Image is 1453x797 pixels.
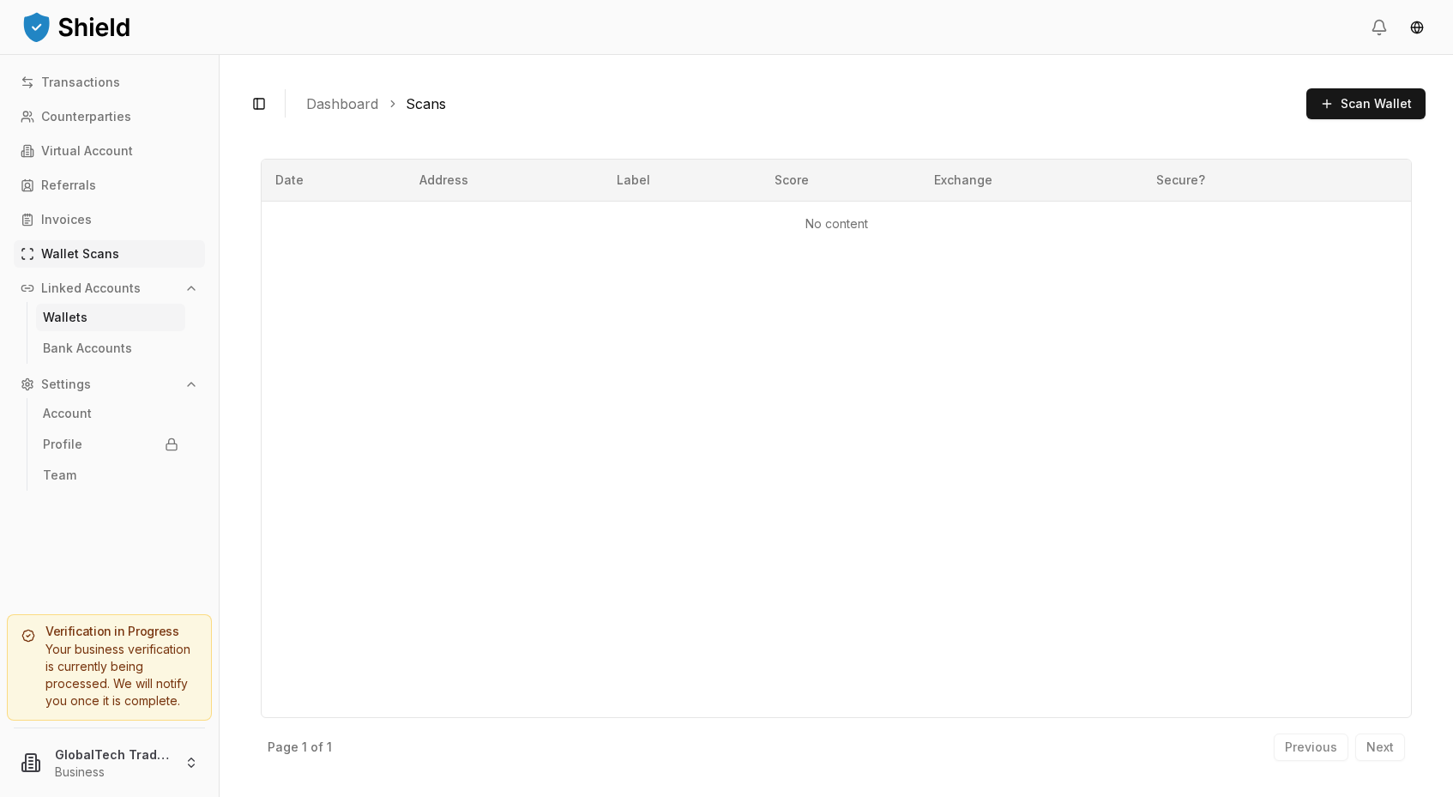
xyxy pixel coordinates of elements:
th: Secure? [1143,160,1340,201]
p: No content [275,215,1397,232]
p: Transactions [41,76,120,88]
p: Wallets [43,311,87,323]
a: Virtual Account [14,137,205,165]
p: Team [43,469,76,481]
p: Business [55,764,171,781]
img: ShieldPay Logo [21,9,132,44]
p: GlobalTech Trade FZCO [55,746,171,764]
a: Transactions [14,69,205,96]
p: 1 [327,741,332,753]
th: Address [406,160,603,201]
p: Linked Accounts [41,282,141,294]
p: Virtual Account [41,145,133,157]
p: Wallet Scans [41,248,119,260]
p: Invoices [41,214,92,226]
th: Score [761,160,920,201]
a: Referrals [14,172,205,199]
a: Wallets [36,304,185,331]
p: Account [43,408,92,420]
p: Page [268,741,298,753]
p: Bank Accounts [43,342,132,354]
a: Verification in ProgressYour business verification is currently being processed. We will notify y... [7,614,212,721]
h5: Verification in Progress [21,625,197,637]
a: Scans [406,94,446,114]
div: Your business verification is currently being processed. We will notify you once it is complete. [21,641,197,709]
span: Scan Wallet [1341,95,1412,112]
p: Referrals [41,179,96,191]
a: Profile [36,431,185,458]
p: of [310,741,323,753]
button: Linked Accounts [14,275,205,302]
p: Profile [43,438,82,450]
a: Invoices [14,206,205,233]
th: Label [603,160,761,201]
button: Settings [14,371,205,398]
button: GlobalTech Trade FZCOBusiness [7,735,212,790]
th: Date [262,160,406,201]
a: Bank Accounts [36,335,185,362]
button: Scan Wallet [1306,88,1426,119]
p: Counterparties [41,111,131,123]
th: Exchange [920,160,1143,201]
a: Account [36,400,185,427]
a: Counterparties [14,103,205,130]
p: Settings [41,378,91,390]
a: Team [36,462,185,489]
p: 1 [302,741,307,753]
a: Dashboard [306,94,378,114]
a: Wallet Scans [14,240,205,268]
nav: breadcrumb [306,94,1293,114]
